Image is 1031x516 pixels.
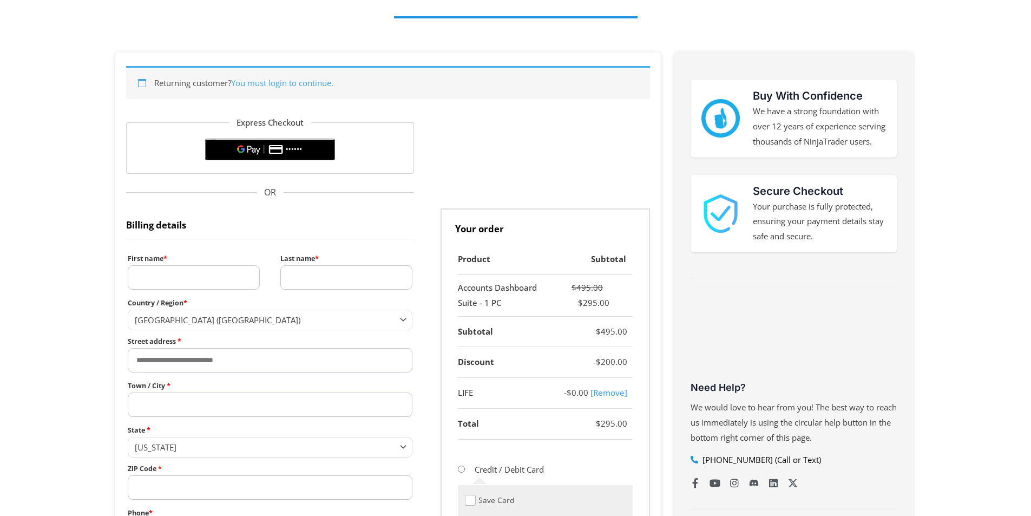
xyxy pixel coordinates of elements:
h3: Billing details [126,208,415,239]
bdi: 200.00 [596,356,627,367]
img: 1000913 | Affordable Indicators – NinjaTrader [701,194,740,233]
span: OR [126,185,415,201]
span: Country / Region [128,310,413,330]
legend: Express Checkout [229,115,311,130]
p: We have a strong foundation with over 12 years of experience serving thousands of NinjaTrader users. [753,104,886,149]
th: Subtotal [552,244,632,275]
span: [PHONE_NUMBER] (Call or Text) [700,453,821,468]
strong: Subtotal [458,326,493,337]
span: $ [596,326,601,337]
span: - [593,356,596,367]
th: Discount [458,347,553,378]
span: We would love to hear from you! The best way to reach us immediately is using the circular help b... [691,402,897,443]
label: Credit / Debit Card [475,464,544,475]
a: You must login to continue. [231,77,333,88]
a: Remove life coupon [590,387,627,398]
label: Save Card [478,495,514,506]
bdi: 295.00 [578,297,609,308]
span: $ [596,356,601,367]
span: $ [567,387,572,398]
label: Street address [128,335,413,348]
bdi: 495.00 [596,326,627,337]
strong: Total [458,418,479,429]
label: Country / Region [128,296,413,310]
h3: Secure Checkout [753,183,886,199]
span: $ [572,282,576,293]
label: State [128,423,413,437]
button: Buy with GPay [205,139,335,160]
td: Accounts Dashboard Suite - 1 PC [458,275,553,317]
span: $ [578,297,583,308]
img: mark thumbs good 43913 | Affordable Indicators – NinjaTrader [701,99,740,138]
iframe: Customer reviews powered by Trustpilot [691,297,897,378]
td: - [552,378,632,409]
span: $ [596,418,601,429]
bdi: 295.00 [596,418,627,429]
h3: Buy With Confidence [753,88,886,104]
span: Georgia [135,442,396,453]
span: United States (US) [135,315,396,325]
label: Town / City [128,379,413,393]
th: LIFE [458,378,553,409]
h3: Need Help? [691,381,897,394]
span: State [128,437,413,457]
p: Your purchase is fully protected, ensuring your payment details stay safe and secure. [753,199,886,245]
text: •••••• [286,146,303,153]
bdi: 495.00 [572,282,603,293]
h3: Your order [441,208,650,244]
label: First name [128,252,260,265]
th: Product [458,244,553,275]
div: Returning customer? [126,66,650,99]
label: Last name [280,252,412,265]
span: 0.00 [567,387,588,398]
label: ZIP Code [128,462,413,475]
